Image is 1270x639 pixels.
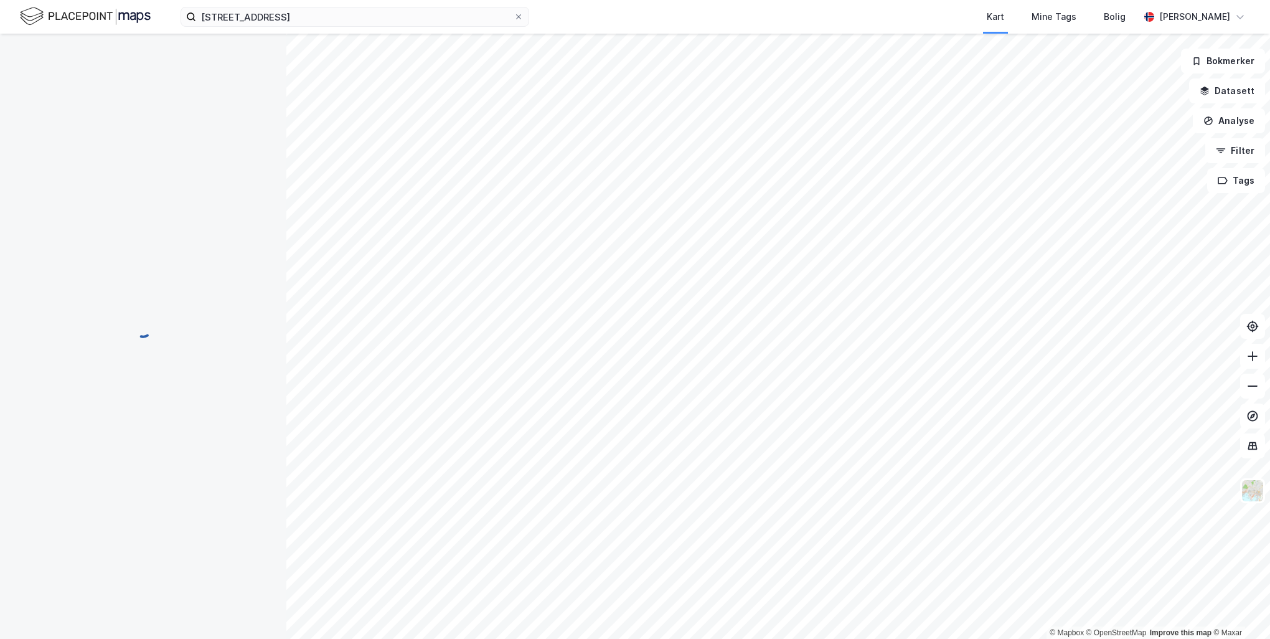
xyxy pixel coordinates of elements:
img: logo.f888ab2527a4732fd821a326f86c7f29.svg [20,6,151,27]
a: Mapbox [1050,628,1084,637]
a: Improve this map [1150,628,1211,637]
button: Filter [1205,138,1265,163]
input: Søk på adresse, matrikkel, gårdeiere, leietakere eller personer [196,7,514,26]
img: spinner.a6d8c91a73a9ac5275cf975e30b51cfb.svg [133,319,153,339]
iframe: Chat Widget [1208,579,1270,639]
a: OpenStreetMap [1086,628,1147,637]
div: [PERSON_NAME] [1159,9,1230,24]
div: Kontrollprogram for chat [1208,579,1270,639]
button: Analyse [1193,108,1265,133]
div: Mine Tags [1032,9,1076,24]
button: Tags [1207,168,1265,193]
div: Bolig [1104,9,1126,24]
img: Z [1241,479,1264,503]
button: Datasett [1189,78,1265,103]
div: Kart [987,9,1004,24]
button: Bokmerker [1181,49,1265,73]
